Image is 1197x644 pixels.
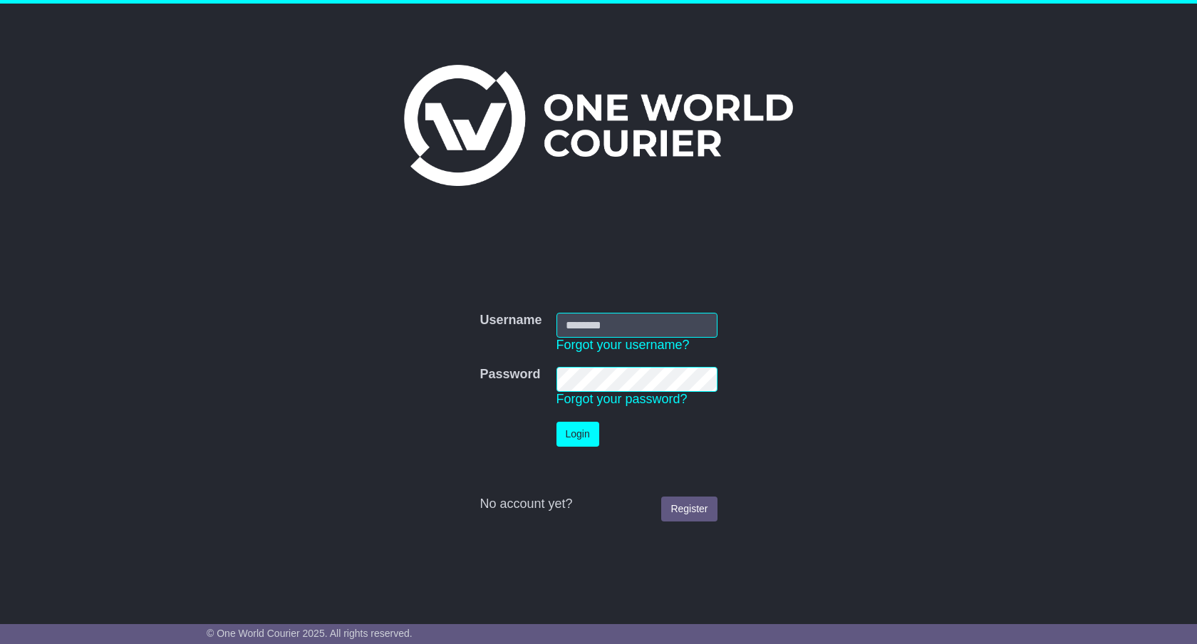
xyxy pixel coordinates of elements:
label: Password [480,367,540,383]
span: © One World Courier 2025. All rights reserved. [207,628,413,639]
div: No account yet? [480,497,717,512]
img: One World [404,65,793,186]
button: Login [556,422,599,447]
a: Forgot your password? [556,392,688,406]
a: Register [661,497,717,521]
label: Username [480,313,541,328]
a: Forgot your username? [556,338,690,352]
